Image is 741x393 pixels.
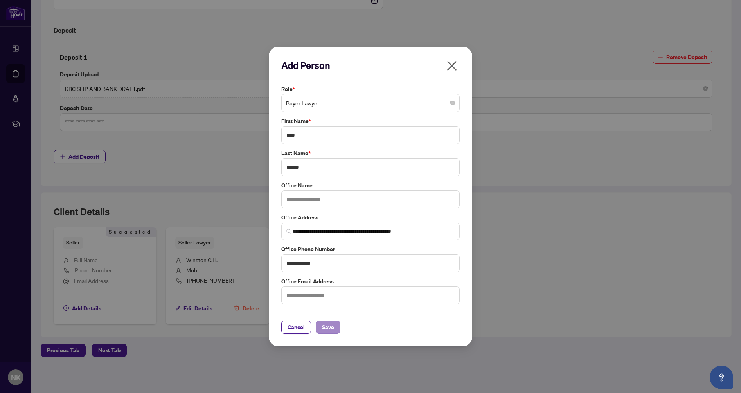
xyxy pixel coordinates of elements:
[281,117,460,125] label: First Name
[450,101,455,105] span: close-circle
[286,96,455,110] span: Buyer Lawyer
[446,60,458,72] span: close
[288,321,305,333] span: Cancel
[710,366,733,389] button: Open asap
[281,245,460,254] label: Office Phone Number
[281,321,311,334] button: Cancel
[281,277,460,286] label: Office Email Address
[322,321,334,333] span: Save
[286,229,291,234] img: search_icon
[281,181,460,190] label: Office Name
[281,149,460,158] label: Last Name
[281,85,460,93] label: Role
[281,213,460,222] label: Office Address
[316,321,340,334] button: Save
[281,59,460,72] h2: Add Person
